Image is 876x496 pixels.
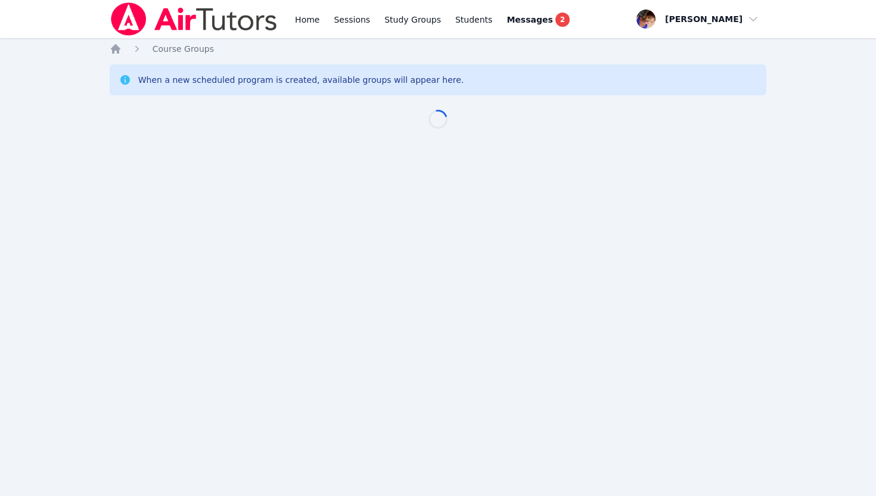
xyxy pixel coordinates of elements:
[138,74,464,86] div: When a new scheduled program is created, available groups will appear here.
[110,43,767,55] nav: Breadcrumb
[110,2,278,36] img: Air Tutors
[555,13,570,27] span: 2
[507,14,552,26] span: Messages
[153,44,214,54] span: Course Groups
[153,43,214,55] a: Course Groups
